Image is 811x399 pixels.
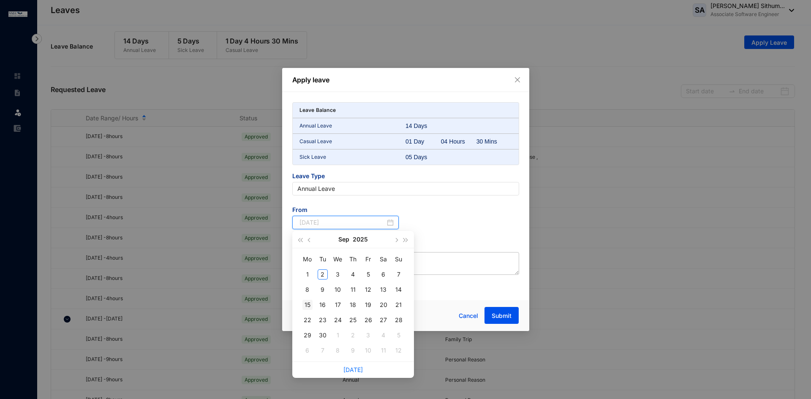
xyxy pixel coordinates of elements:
div: 26 [363,315,373,325]
td: 2025-09-22 [300,312,315,328]
div: 11 [378,345,389,356]
td: 2025-09-30 [315,328,330,343]
div: 14 Days [405,122,441,130]
div: 01 Day [405,137,441,146]
div: 6 [302,345,313,356]
div: 18 [348,300,358,310]
div: 20 [378,300,389,310]
td: 2025-10-05 [391,328,406,343]
div: 1 [302,269,313,280]
td: 2025-10-06 [300,343,315,358]
div: 14 [394,285,404,295]
div: 12 [394,345,404,356]
td: 2025-09-12 [361,282,376,297]
div: 3 [333,269,343,280]
td: 2025-09-16 [315,297,330,312]
div: 29 [302,330,313,340]
td: 2025-09-06 [376,267,391,282]
td: 2025-10-01 [330,328,346,343]
td: 2025-10-09 [346,343,361,358]
div: 30 Mins [476,137,512,146]
input: Start Date [299,218,386,227]
div: 12 [363,285,373,295]
p: Apply leave [292,75,519,85]
div: 3 [363,330,373,340]
div: 24 [333,315,343,325]
div: 7 [318,345,328,356]
button: 2025 [353,231,368,248]
p: Annual Leave [299,122,406,130]
div: 2 [318,269,328,280]
td: 2025-10-11 [376,343,391,358]
p: Sick Leave [299,153,406,161]
td: 2025-10-07 [315,343,330,358]
div: 5 [394,330,404,340]
div: 8 [302,285,313,295]
div: 23 [318,315,328,325]
td: 2025-09-13 [376,282,391,297]
div: 30 [318,330,328,340]
div: 11 [348,285,358,295]
div: 1 [333,330,343,340]
div: 8 [333,345,343,356]
td: 2025-10-12 [391,343,406,358]
div: 10 [333,285,343,295]
th: Tu [315,252,330,267]
td: 2025-09-04 [346,267,361,282]
td: 2025-09-10 [330,282,346,297]
button: Close [513,75,522,84]
p: Casual Leave [299,137,406,146]
td: 2025-09-03 [330,267,346,282]
span: Submit [492,312,512,320]
td: 2025-09-05 [361,267,376,282]
div: 25 [348,315,358,325]
div: 22 [302,315,313,325]
td: 2025-09-19 [361,297,376,312]
th: We [330,252,346,267]
td: 2025-09-24 [330,312,346,328]
td: 2025-09-29 [300,328,315,343]
div: 13 [378,285,389,295]
button: Sep [338,231,349,248]
td: 2025-10-08 [330,343,346,358]
div: 4 [348,269,358,280]
td: 2025-09-27 [376,312,391,328]
div: 19 [363,300,373,310]
div: 28 [394,315,404,325]
div: 04 Hours [441,137,476,146]
td: 2025-10-10 [361,343,376,358]
td: 2025-10-02 [346,328,361,343]
div: 15 [302,300,313,310]
td: 2025-09-08 [300,282,315,297]
th: Fr [361,252,376,267]
td: 2025-09-07 [391,267,406,282]
span: Cancel [459,311,478,320]
div: 7 [394,269,404,280]
th: Th [346,252,361,267]
td: 2025-09-26 [361,312,376,328]
div: 10 [363,345,373,356]
div: 4 [378,330,389,340]
td: 2025-09-28 [391,312,406,328]
button: Cancel [452,307,484,324]
td: 2025-09-18 [346,297,361,312]
div: 27 [378,315,389,325]
td: 2025-09-14 [391,282,406,297]
td: 2025-09-25 [346,312,361,328]
td: 2025-10-04 [376,328,391,343]
td: 2025-09-20 [376,297,391,312]
span: Annual Leave [297,182,514,195]
td: 2025-09-09 [315,282,330,297]
div: 2 [348,330,358,340]
div: 05 Days [405,153,441,161]
td: 2025-09-17 [330,297,346,312]
span: close [514,76,521,83]
th: Sa [376,252,391,267]
td: 2025-09-01 [300,267,315,282]
div: 9 [348,345,358,356]
td: 2025-09-11 [346,282,361,297]
div: 21 [394,300,404,310]
td: 2025-09-02 [315,267,330,282]
th: Su [391,252,406,267]
a: [DATE] [343,366,363,373]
